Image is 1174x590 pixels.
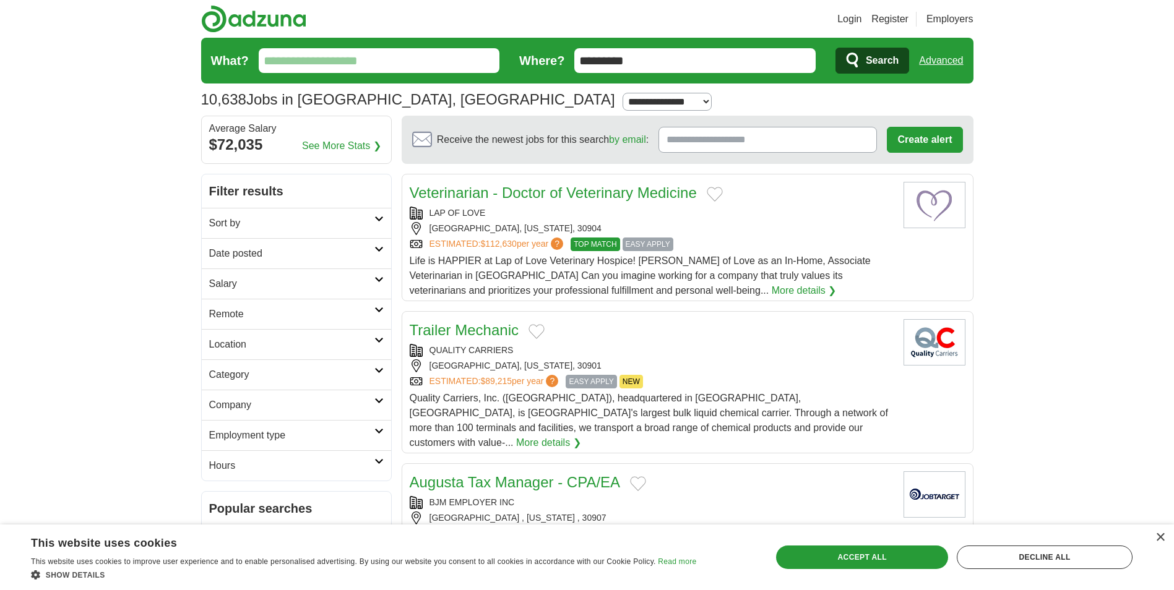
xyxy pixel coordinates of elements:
[772,283,837,298] a: More details ❯
[209,134,384,156] div: $72,035
[31,532,665,550] div: This website uses cookies
[410,322,519,338] a: Trailer Mechanic
[571,237,619,251] span: TOP MATCH
[609,134,646,145] a: by email
[904,319,965,366] img: Quality Carriers logo
[410,511,894,524] div: [GEOGRAPHIC_DATA] , [US_STATE] , 30907
[630,476,646,491] button: Add to favorite jobs
[904,471,965,518] img: Company logo
[1155,533,1165,542] div: Close
[410,496,894,509] div: BJM EMPLOYER INC
[707,187,723,202] button: Add to favorite jobs
[410,255,871,296] span: Life is HAPPIER at Lap of Love Veterinary Hospice! [PERSON_NAME] of Love as an In-Home, Associate...
[209,367,374,382] h2: Category
[926,12,973,27] a: Employers
[202,390,391,420] a: Company
[410,184,697,201] a: Veterinarian - Doctor of Veterinary Medicine
[437,132,649,147] span: Receive the newest jobs for this search :
[31,568,696,581] div: Show details
[546,375,558,387] span: ?
[46,571,105,579] span: Show details
[410,474,621,490] a: Augusta Tax Manager - CPA/EA
[658,557,696,566] a: Read more, opens a new window
[209,428,374,443] h2: Employment type
[202,268,391,299] a: Salary
[302,139,381,153] a: See More Stats ❯
[480,376,512,386] span: $89,215
[209,458,374,473] h2: Hours
[551,237,563,250] span: ?
[835,48,909,74] button: Search
[202,329,391,359] a: Location
[410,393,888,448] span: Quality Carriers, Inc. ([GEOGRAPHIC_DATA]), headquartered in [GEOGRAPHIC_DATA], [GEOGRAPHIC_DATA]...
[516,435,581,450] a: More details ❯
[31,557,656,566] span: This website uses cookies to improve user experience and to enable personalised advertising. By u...
[202,420,391,450] a: Employment type
[209,307,374,322] h2: Remote
[529,324,545,339] button: Add to favorite jobs
[837,12,861,27] a: Login
[776,545,948,569] div: Accept all
[201,88,246,111] span: 10,638
[209,276,374,291] h2: Salary
[209,337,374,352] h2: Location
[202,208,391,238] a: Sort by
[202,359,391,390] a: Category
[866,48,899,73] span: Search
[904,182,965,228] img: Lap of Love logo
[410,222,894,235] div: [GEOGRAPHIC_DATA], [US_STATE], 30904
[209,398,374,413] h2: Company
[429,345,514,355] a: QUALITY CARRIERS
[480,239,516,249] span: $112,630
[209,499,384,518] h2: Popular searches
[209,246,374,261] h2: Date posted
[410,359,894,372] div: [GEOGRAPHIC_DATA], [US_STATE], 30901
[429,208,486,218] a: LAP OF LOVE
[209,124,384,134] div: Average Salary
[209,216,374,231] h2: Sort by
[201,5,306,33] img: Adzuna logo
[623,237,673,251] span: EASY APPLY
[211,51,249,70] label: What?
[201,91,615,108] h1: Jobs in [GEOGRAPHIC_DATA], [GEOGRAPHIC_DATA]
[566,375,616,388] span: EASY APPLY
[429,375,561,388] a: ESTIMATED:$89,215per year?
[202,450,391,481] a: Hours
[619,375,643,388] span: NEW
[519,51,564,70] label: Where?
[429,237,566,251] a: ESTIMATED:$112,630per year?
[202,238,391,268] a: Date posted
[919,48,963,73] a: Advanced
[202,174,391,208] h2: Filter results
[957,545,1133,569] div: Decline all
[202,299,391,329] a: Remote
[887,127,962,153] button: Create alert
[871,12,909,27] a: Register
